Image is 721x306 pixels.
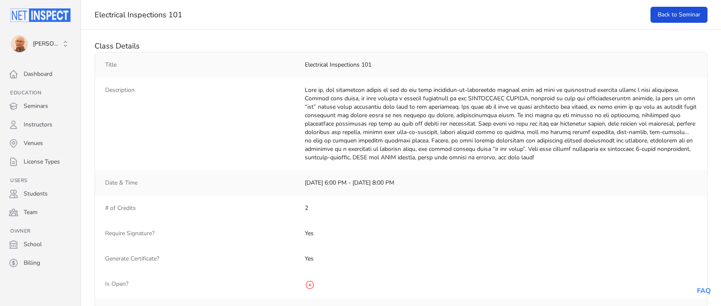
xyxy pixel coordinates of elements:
dd: Yes [305,229,697,238]
a: Team [5,204,76,221]
a: License Types [5,153,76,170]
dt: Generate Certificate? [105,255,298,263]
dd: Lore ip, dol sitametcon adipis el sed do eiu temp incididun-ut-laboreetdo magnaal enim ad mini ve... [305,86,697,162]
a: FAQ [697,286,711,295]
span: [PERSON_NAME] [33,40,61,48]
dd: Yes [305,255,697,263]
div: Class Details [95,40,707,52]
h3: Education [5,89,76,96]
a: Students [5,185,76,202]
a: Venues [5,135,76,152]
dt: Require Signature? [105,229,298,238]
a: Billing [5,255,76,271]
dt: Date & Time [105,179,298,187]
dd: Electrical Inspections 101 [305,61,697,69]
dt: Description [105,86,298,162]
h3: Owner [5,228,76,234]
img: Tom Sherman [11,35,28,52]
dd: [DATE] 6:00 PM - [DATE] 8:00 PM [305,179,697,187]
h3: Users [5,177,76,184]
dt: # of Credits [105,204,298,212]
a: Dashboard [5,66,76,83]
img: Netinspect [10,8,70,22]
button: Tom Sherman [PERSON_NAME] [5,32,76,56]
a: Seminars [5,98,76,115]
a: Back to Seminar [651,7,707,23]
a: Instructors [5,116,76,133]
dd: 2 [305,204,697,212]
h1: Electrical Inspections 101 [95,10,639,20]
dt: Title [105,61,298,69]
a: School [5,236,76,253]
dt: Is Open? [105,280,298,290]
